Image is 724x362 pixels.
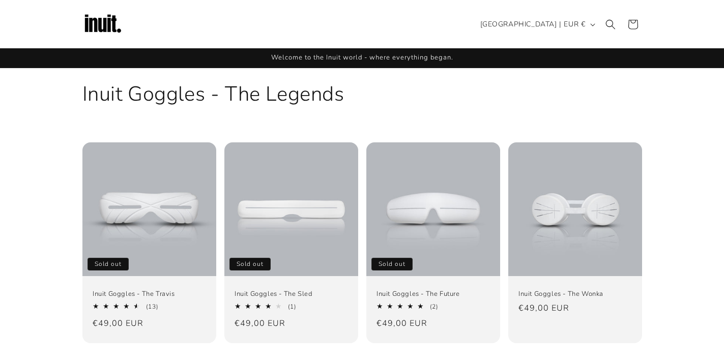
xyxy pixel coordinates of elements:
div: Announcement [82,48,642,68]
button: [GEOGRAPHIC_DATA] | EUR € [474,15,599,34]
span: Welcome to the Inuit world - where everything began. [271,53,453,62]
span: [GEOGRAPHIC_DATA] | EUR € [480,19,586,29]
a: Inuit Goggles - The Future [377,290,490,298]
h1: Inuit Goggles - The Legends [82,81,642,107]
img: Inuit Logo [82,4,123,45]
summary: Search [599,13,622,36]
a: Inuit Goggles - The Wonka [518,290,632,298]
a: Inuit Goggles - The Travis [93,290,206,298]
a: Inuit Goggles - The Sled [235,290,348,298]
